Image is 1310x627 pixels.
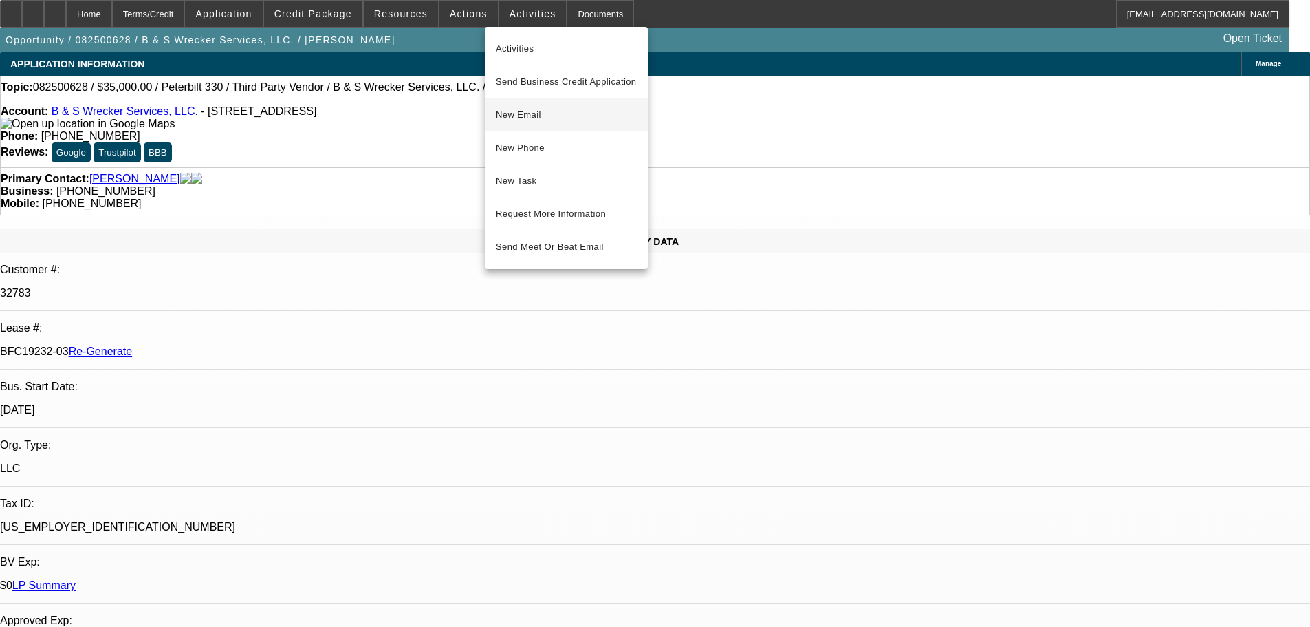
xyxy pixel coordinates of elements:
[496,107,637,123] span: New Email
[496,41,637,57] span: Activities
[496,140,637,156] span: New Phone
[496,173,637,189] span: New Task
[496,74,637,90] span: Send Business Credit Application
[496,239,637,255] span: Send Meet Or Beat Email
[496,206,637,222] span: Request More Information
